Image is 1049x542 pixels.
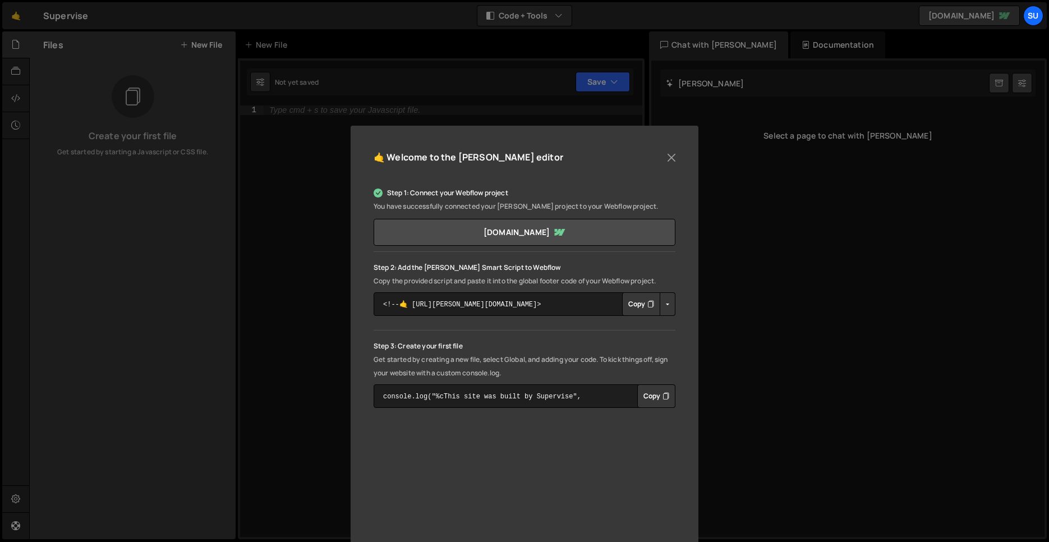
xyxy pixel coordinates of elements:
button: Copy [622,292,660,316]
textarea: console.log("%cThis site was built by Supervise", "background:blue;color:#fff;padding: 8px;"); [374,384,675,408]
button: Copy [637,384,675,408]
textarea: <!--🤙 [URL][PERSON_NAME][DOMAIN_NAME]> <script>document.addEventListener("DOMContentLoaded", func... [374,292,675,316]
button: Close [663,149,680,166]
a: [DOMAIN_NAME] [374,219,675,246]
p: Get started by creating a new file, select Global, and adding your code. To kick things off, sign... [374,353,675,380]
div: Button group with nested dropdown [637,384,675,408]
p: Step 3: Create your first file [374,339,675,353]
div: Button group with nested dropdown [622,292,675,316]
a: Su [1023,6,1043,26]
p: You have successfully connected your [PERSON_NAME] project to your Webflow project. [374,200,675,213]
p: Step 1: Connect your Webflow project [374,186,675,200]
p: Copy the provided script and paste it into the global footer code of your Webflow project. [374,274,675,288]
p: Step 2: Add the [PERSON_NAME] Smart Script to Webflow [374,261,675,274]
h5: 🤙 Welcome to the [PERSON_NAME] editor [374,149,563,166]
